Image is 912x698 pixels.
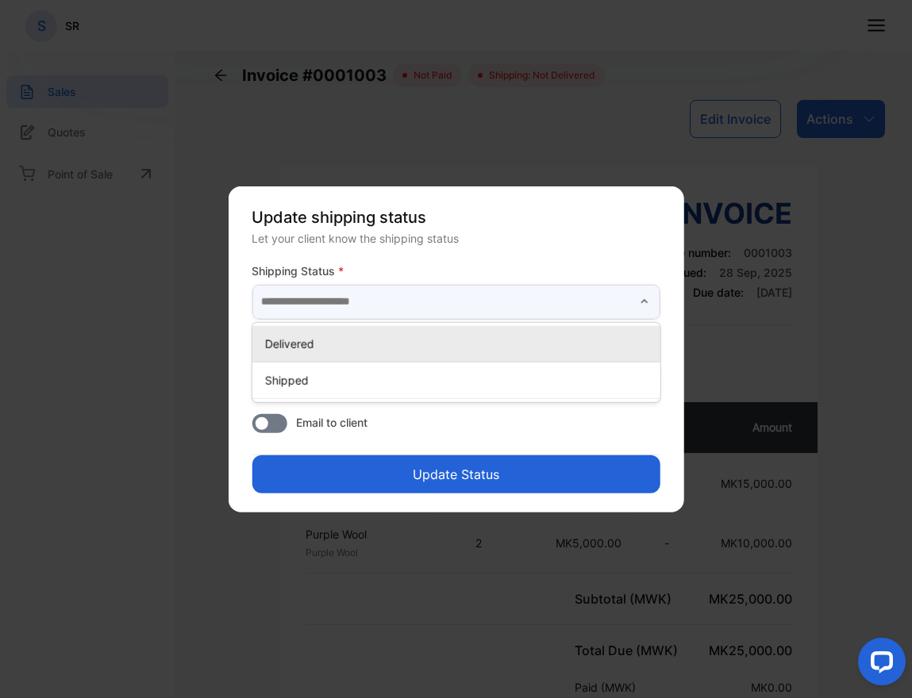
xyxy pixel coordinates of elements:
[252,454,660,493] button: Update Status
[264,335,654,351] p: Delivered
[264,371,654,388] p: Shipped
[252,205,660,229] p: Update shipping status
[296,413,367,430] span: Email to client
[252,263,660,279] label: Shipping Status
[845,631,912,698] iframe: LiveChat chat widget
[252,230,660,247] div: Let your client know the shipping status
